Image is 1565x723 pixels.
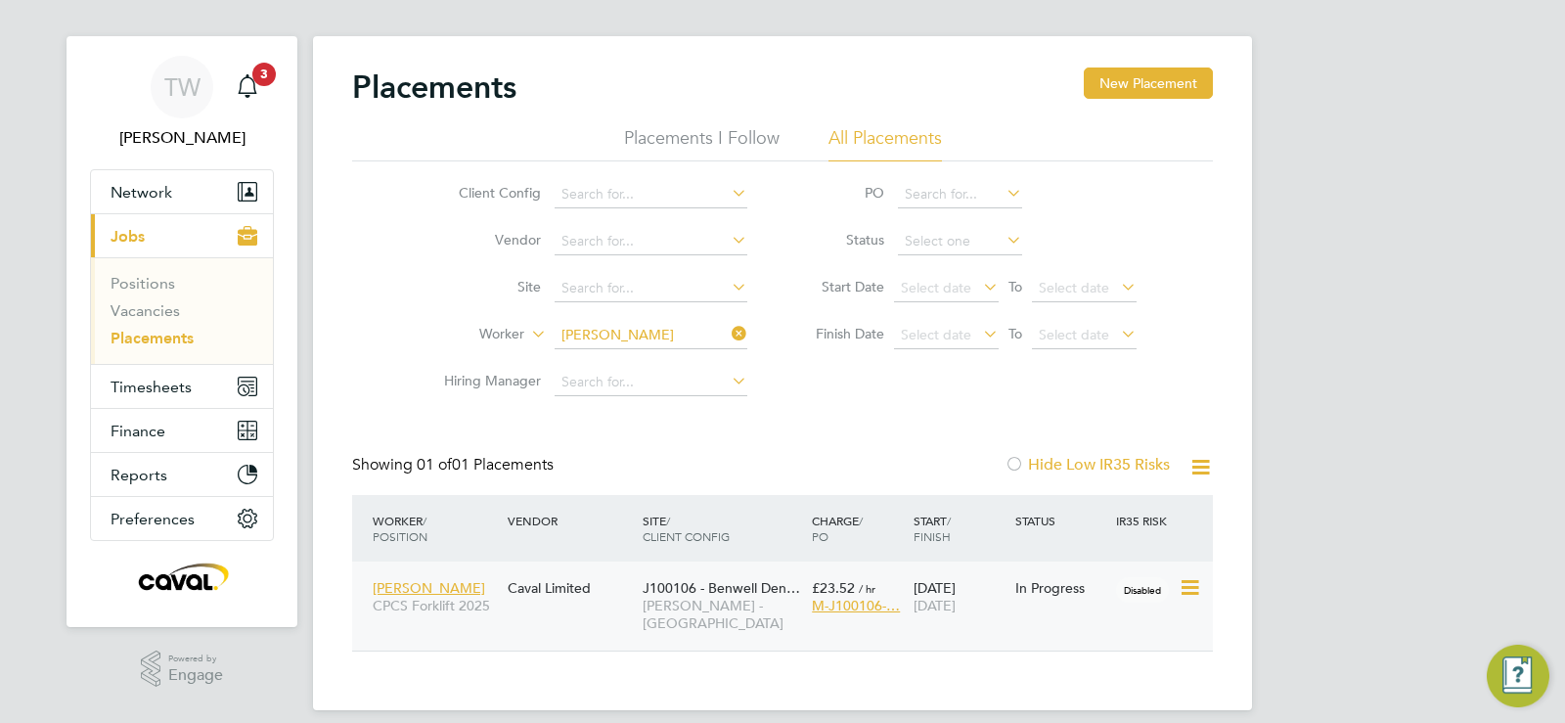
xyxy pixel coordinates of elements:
[373,513,427,544] span: / Position
[1003,321,1028,346] span: To
[91,257,273,364] div: Jobs
[796,184,884,202] label: PO
[90,561,274,592] a: Go to home page
[828,126,942,161] li: All Placements
[796,278,884,295] label: Start Date
[812,579,855,597] span: £23.52
[624,126,780,161] li: Placements I Follow
[168,651,223,667] span: Powered by
[901,279,971,296] span: Select date
[111,329,194,347] a: Placements
[1005,455,1170,474] label: Hide Low IR35 Risks
[111,183,172,202] span: Network
[643,513,730,544] span: / Client Config
[1116,577,1169,603] span: Disabled
[91,214,273,257] button: Jobs
[1015,579,1107,597] div: In Progress
[503,569,638,607] div: Caval Limited
[91,453,273,496] button: Reports
[898,181,1022,208] input: Search for...
[111,378,192,396] span: Timesheets
[1003,274,1028,299] span: To
[368,503,503,554] div: Worker
[368,568,1213,585] a: [PERSON_NAME]CPCS Forklift 2025Caval LimitedJ100106 - Benwell Den…[PERSON_NAME] - [GEOGRAPHIC_DAT...
[643,579,800,597] span: J100106 - Benwell Den…
[428,278,541,295] label: Site
[859,581,875,596] span: / hr
[91,497,273,540] button: Preferences
[428,184,541,202] label: Client Config
[417,455,554,474] span: 01 Placements
[91,409,273,452] button: Finance
[168,667,223,684] span: Engage
[133,561,231,592] img: caval-logo-retina.png
[228,56,267,118] a: 3
[914,597,956,614] span: [DATE]
[90,56,274,150] a: TW[PERSON_NAME]
[898,228,1022,255] input: Select one
[812,513,863,544] span: / PO
[503,503,638,538] div: Vendor
[373,579,485,597] span: [PERSON_NAME]
[428,372,541,389] label: Hiring Manager
[555,322,747,349] input: Search for...
[1487,645,1549,707] button: Engage Resource Center
[901,326,971,343] span: Select date
[352,68,516,107] h2: Placements
[555,181,747,208] input: Search for...
[417,455,452,474] span: 01 of
[812,597,900,614] span: M-J100106-…
[164,74,201,100] span: TW
[111,466,167,484] span: Reports
[428,231,541,249] label: Vendor
[91,365,273,408] button: Timesheets
[1039,326,1109,343] span: Select date
[1111,503,1179,538] div: IR35 Risk
[67,36,297,627] nav: Main navigation
[111,301,180,320] a: Vacancies
[111,510,195,528] span: Preferences
[914,513,951,544] span: / Finish
[1039,279,1109,296] span: Select date
[638,503,807,554] div: Site
[111,227,145,246] span: Jobs
[796,231,884,249] label: Status
[373,597,498,614] span: CPCS Forklift 2025
[909,569,1010,624] div: [DATE]
[252,63,276,86] span: 3
[111,274,175,293] a: Positions
[91,170,273,213] button: Network
[141,651,224,688] a: Powered byEngage
[111,422,165,440] span: Finance
[412,325,524,344] label: Worker
[90,126,274,150] span: Tim Wells
[555,275,747,302] input: Search for...
[643,597,802,632] span: [PERSON_NAME] - [GEOGRAPHIC_DATA]
[796,325,884,342] label: Finish Date
[555,228,747,255] input: Search for...
[1010,503,1112,538] div: Status
[1084,68,1213,99] button: New Placement
[352,455,558,475] div: Showing
[807,503,909,554] div: Charge
[909,503,1010,554] div: Start
[555,369,747,396] input: Search for...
